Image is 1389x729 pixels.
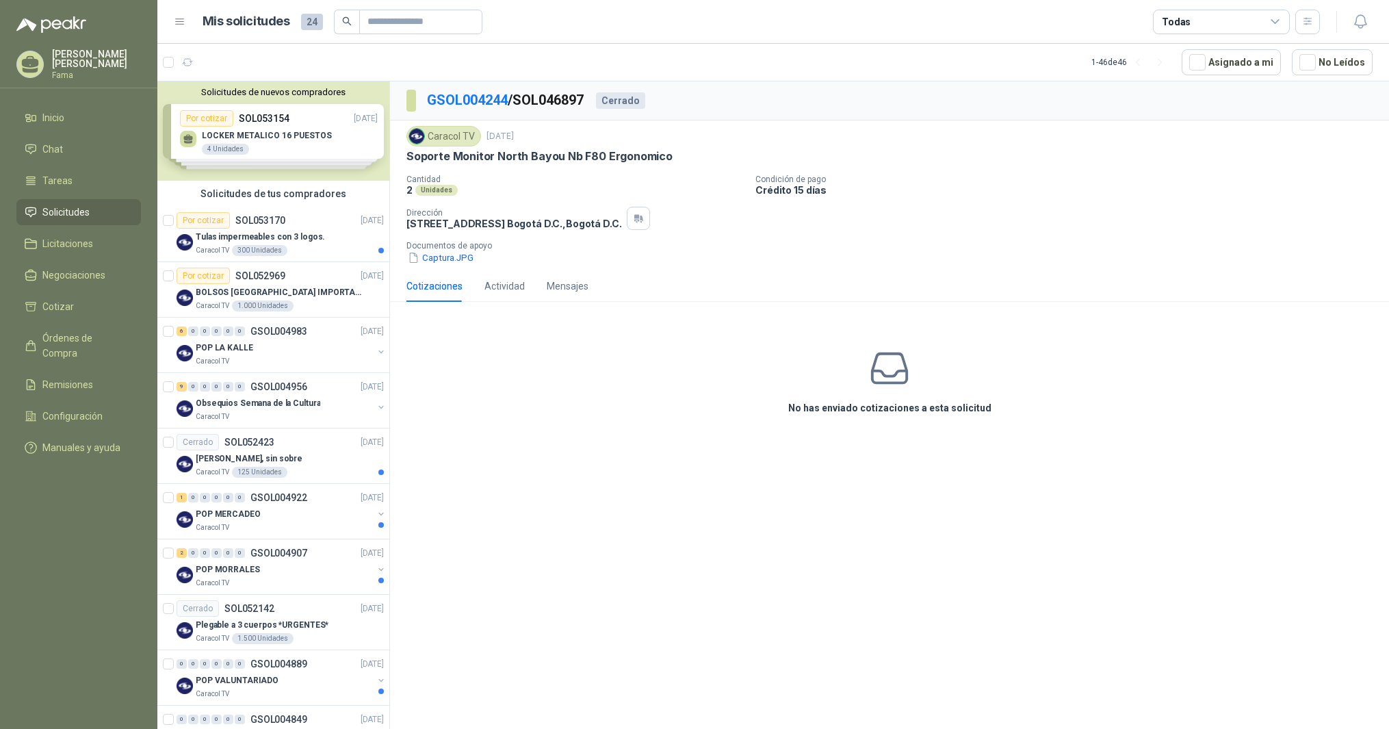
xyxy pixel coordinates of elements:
a: 0 0 0 0 0 0 GSOL004889[DATE] Company LogoPOP VALUNTARIADOCaracol TV [177,656,387,700]
div: 0 [177,659,187,669]
a: Inicio [16,105,141,131]
div: 0 [235,493,245,502]
div: 0 [177,715,187,724]
a: Órdenes de Compra [16,325,141,366]
h3: No has enviado cotizaciones a esta solicitud [788,400,991,415]
span: search [342,16,352,26]
div: 1.000 Unidades [232,300,294,311]
div: 2 [177,548,187,558]
div: 0 [211,327,222,336]
div: Por cotizar [177,268,230,284]
a: Chat [16,136,141,162]
img: Company Logo [177,400,193,417]
p: BOLSOS [GEOGRAPHIC_DATA] IMPORTADO [GEOGRAPHIC_DATA]-397-1 [196,286,366,299]
a: 1 0 0 0 0 0 GSOL004922[DATE] Company LogoPOP MERCADEOCaracol TV [177,489,387,533]
div: 0 [235,327,245,336]
div: 0 [223,327,233,336]
div: 0 [223,493,233,502]
button: No Leídos [1292,49,1373,75]
p: [DATE] [361,325,384,338]
a: Por cotizarSOL052969[DATE] Company LogoBOLSOS [GEOGRAPHIC_DATA] IMPORTADO [GEOGRAPHIC_DATA]-397-1... [157,262,389,318]
span: Configuración [42,409,103,424]
div: 0 [200,327,210,336]
div: 0 [211,382,222,392]
span: Manuales y ayuda [42,440,120,455]
div: 0 [223,715,233,724]
button: Asignado a mi [1182,49,1281,75]
p: SOL052423 [224,437,274,447]
div: Mensajes [547,279,588,294]
p: [PERSON_NAME], sin sobre [196,452,302,465]
div: Actividad [484,279,525,294]
p: SOL052969 [235,271,285,281]
a: 2 0 0 0 0 0 GSOL004907[DATE] Company LogoPOP MORRALESCaracol TV [177,545,387,589]
div: 1 [177,493,187,502]
p: Fama [52,71,141,79]
div: 0 [188,659,198,669]
p: Caracol TV [196,467,229,478]
button: Captura.JPG [406,251,475,265]
a: 6 0 0 0 0 0 GSOL004983[DATE] Company LogoPOP LA KALLECaracol TV [177,323,387,367]
span: Órdenes de Compra [42,331,128,361]
div: 0 [200,548,210,558]
p: [DATE] [486,130,514,143]
div: Todas [1162,14,1191,29]
div: Por cotizar [177,212,230,229]
p: [DATE] [361,381,384,394]
div: Unidades [415,185,458,196]
div: 0 [188,715,198,724]
p: SOL052142 [224,604,274,613]
h1: Mis solicitudes [203,12,290,31]
img: Company Logo [177,345,193,361]
p: Caracol TV [196,633,229,644]
p: [PERSON_NAME] [PERSON_NAME] [52,49,141,68]
p: [DATE] [361,491,384,504]
p: Caracol TV [196,411,229,422]
div: 300 Unidades [232,245,287,256]
p: Cantidad [406,175,744,184]
p: [DATE] [361,547,384,560]
div: 0 [200,493,210,502]
p: POP MORRALES [196,563,260,576]
div: Cerrado [177,434,219,450]
div: Solicitudes de nuevos compradoresPor cotizarSOL053154[DATE] LOCKER METALICO 16 PUESTOS4 UnidadesP... [157,81,389,181]
p: [DATE] [361,602,384,615]
div: 0 [211,493,222,502]
div: Cotizaciones [406,279,463,294]
a: Manuales y ayuda [16,435,141,461]
a: Remisiones [16,372,141,398]
div: Cerrado [177,600,219,617]
div: 0 [223,548,233,558]
a: 9 0 0 0 0 0 GSOL004956[DATE] Company LogoObsequios Semana de la CulturaCaracol TV [177,379,387,422]
span: Cotizar [42,299,74,314]
div: 0 [200,382,210,392]
div: Solicitudes de tus compradores [157,181,389,207]
span: Licitaciones [42,236,93,251]
p: Caracol TV [196,578,229,589]
p: [STREET_ADDRESS] Bogotá D.C. , Bogotá D.C. [406,218,621,229]
div: 0 [211,659,222,669]
div: 0 [200,715,210,724]
div: 0 [235,659,245,669]
a: CerradoSOL052423[DATE] Company Logo[PERSON_NAME], sin sobreCaracol TV125 Unidades [157,429,389,484]
p: GSOL004983 [250,327,307,336]
a: Configuración [16,403,141,429]
p: [DATE] [361,713,384,726]
p: Caracol TV [196,522,229,533]
p: [DATE] [361,436,384,449]
div: 6 [177,327,187,336]
p: Crédito 15 días [755,184,1384,196]
div: 0 [211,548,222,558]
p: GSOL004907 [250,548,307,558]
span: Tareas [42,173,73,188]
p: Obsequios Semana de la Cultura [196,397,320,410]
p: GSOL004849 [250,715,307,724]
span: Chat [42,142,63,157]
a: Tareas [16,168,141,194]
img: Company Logo [409,129,424,144]
p: Dirección [406,208,621,218]
p: GSOL004889 [250,659,307,669]
p: POP MERCADEO [196,508,261,521]
div: 0 [188,382,198,392]
div: 0 [188,548,198,558]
